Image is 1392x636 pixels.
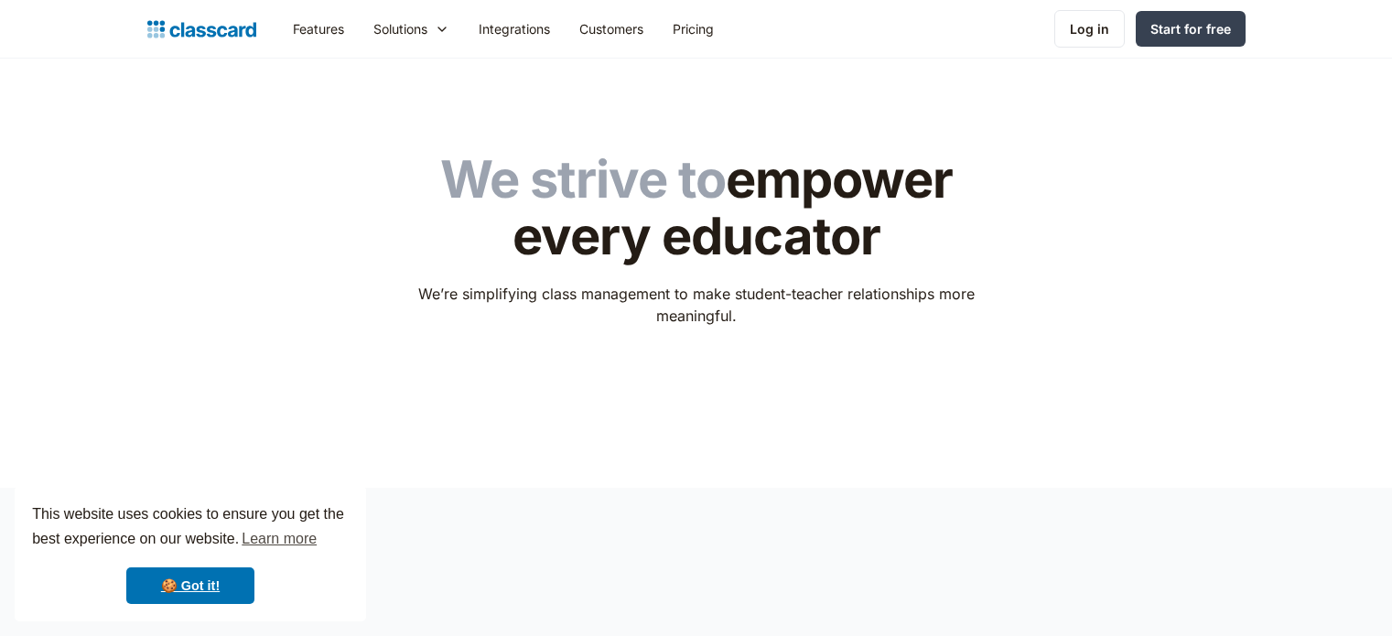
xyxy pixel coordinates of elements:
a: Log in [1054,10,1125,48]
span: We strive to [440,148,726,210]
a: Features [278,8,359,49]
a: Start for free [1136,11,1246,47]
div: Start for free [1150,19,1231,38]
a: dismiss cookie message [126,567,254,604]
a: learn more about cookies [239,525,319,553]
a: home [147,16,256,42]
div: Log in [1070,19,1109,38]
a: Pricing [658,8,728,49]
div: Solutions [373,19,427,38]
div: Solutions [359,8,464,49]
div: cookieconsent [15,486,366,621]
h1: empower every educator [405,152,987,264]
a: Customers [565,8,658,49]
a: Integrations [464,8,565,49]
span: This website uses cookies to ensure you get the best experience on our website. [32,503,349,553]
p: We’re simplifying class management to make student-teacher relationships more meaningful. [405,283,987,327]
